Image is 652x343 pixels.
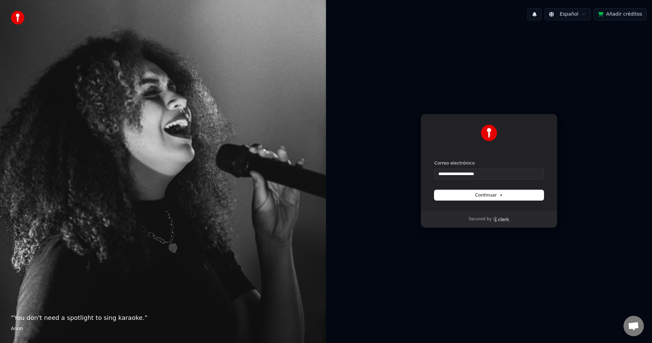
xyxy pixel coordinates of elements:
[623,316,644,336] div: Chat abierto
[475,192,503,198] span: Continuar
[11,325,315,332] footer: Anon
[11,11,24,24] img: youka
[11,313,315,323] p: “ You don't need a spotlight to sing karaoke. ”
[434,190,544,200] button: Continuar
[469,217,491,222] p: Secured by
[493,217,509,222] a: Clerk logo
[434,160,475,166] label: Correo electrónico
[481,125,497,141] img: Youka
[594,8,647,20] button: Añadir créditos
